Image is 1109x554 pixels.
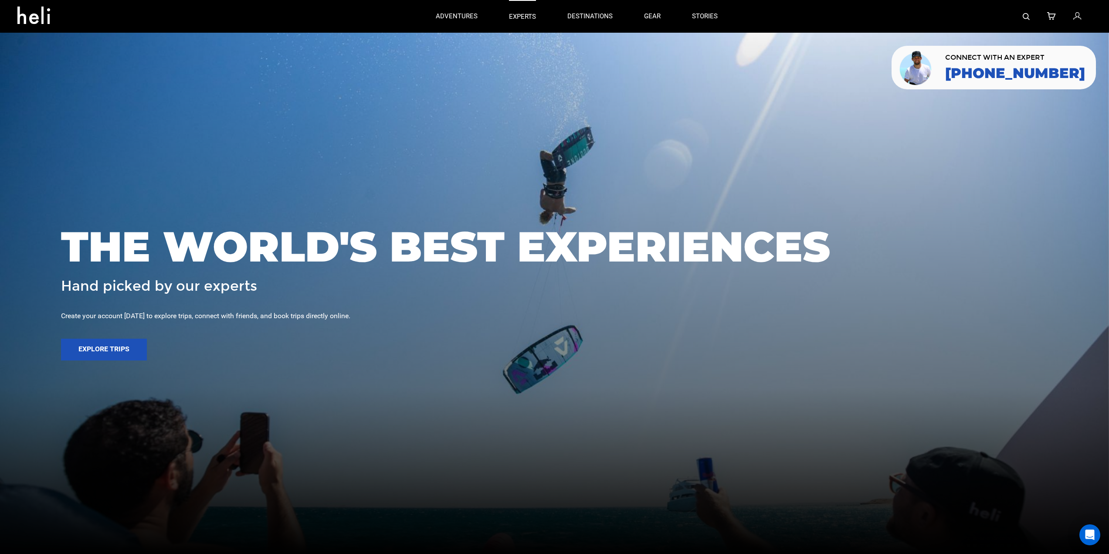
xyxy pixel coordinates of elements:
button: Explore Trips [61,339,147,360]
p: adventures [436,12,478,21]
div: Create your account [DATE] to explore trips, connect with friends, and book trips directly online. [61,311,1048,321]
img: contact our team [898,49,934,86]
img: search-bar-icon.svg [1023,13,1030,20]
p: experts [509,12,536,21]
div: Open Intercom Messenger [1079,524,1100,545]
span: Hand picked by our experts [61,279,257,294]
span: CONNECT WITH AN EXPERT [945,54,1085,61]
a: [PHONE_NUMBER] [945,65,1085,81]
span: THE WORLD'S BEST EXPERIENCES [61,224,830,270]
p: destinations [567,12,613,21]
